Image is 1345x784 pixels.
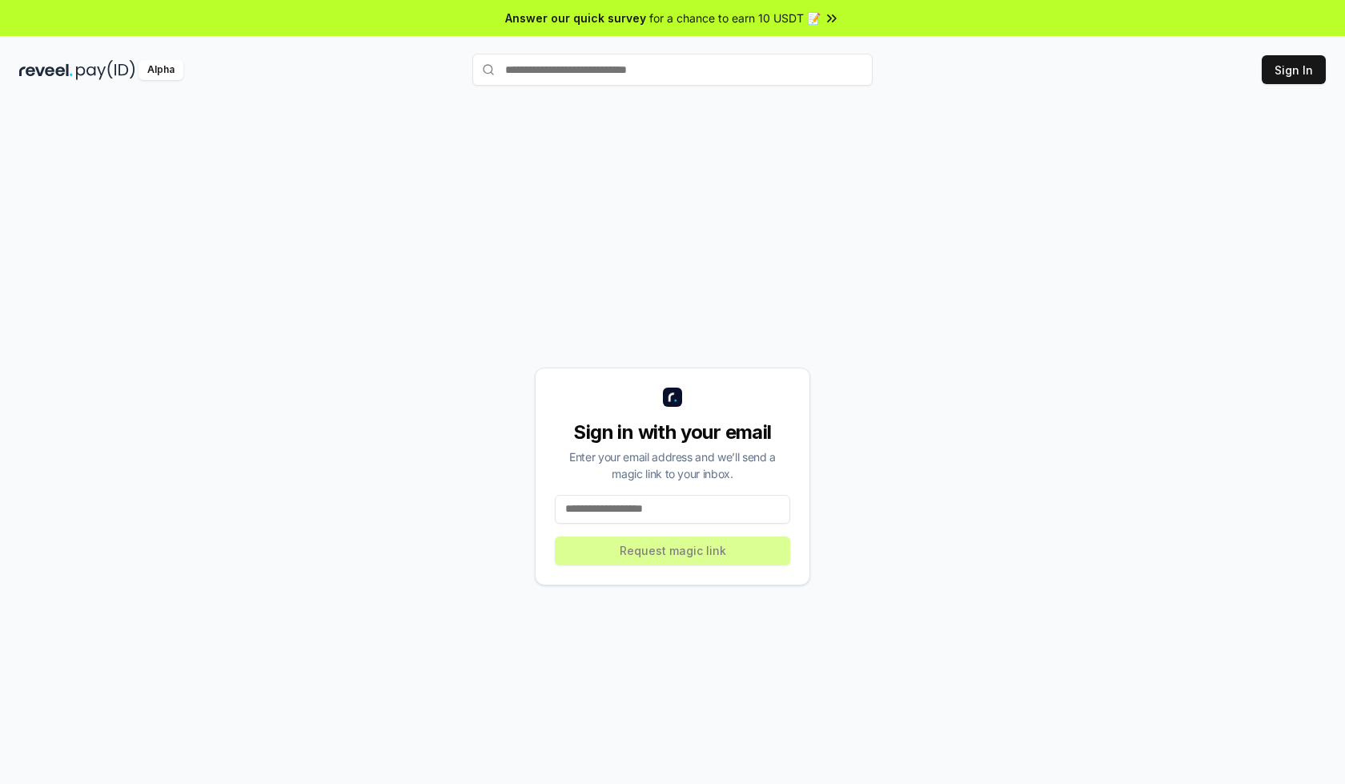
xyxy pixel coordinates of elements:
[555,448,790,482] div: Enter your email address and we’ll send a magic link to your inbox.
[76,60,135,80] img: pay_id
[663,388,682,407] img: logo_small
[19,60,73,80] img: reveel_dark
[505,10,646,26] span: Answer our quick survey
[649,10,821,26] span: for a chance to earn 10 USDT 📝
[555,420,790,445] div: Sign in with your email
[1262,55,1326,84] button: Sign In
[139,60,183,80] div: Alpha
